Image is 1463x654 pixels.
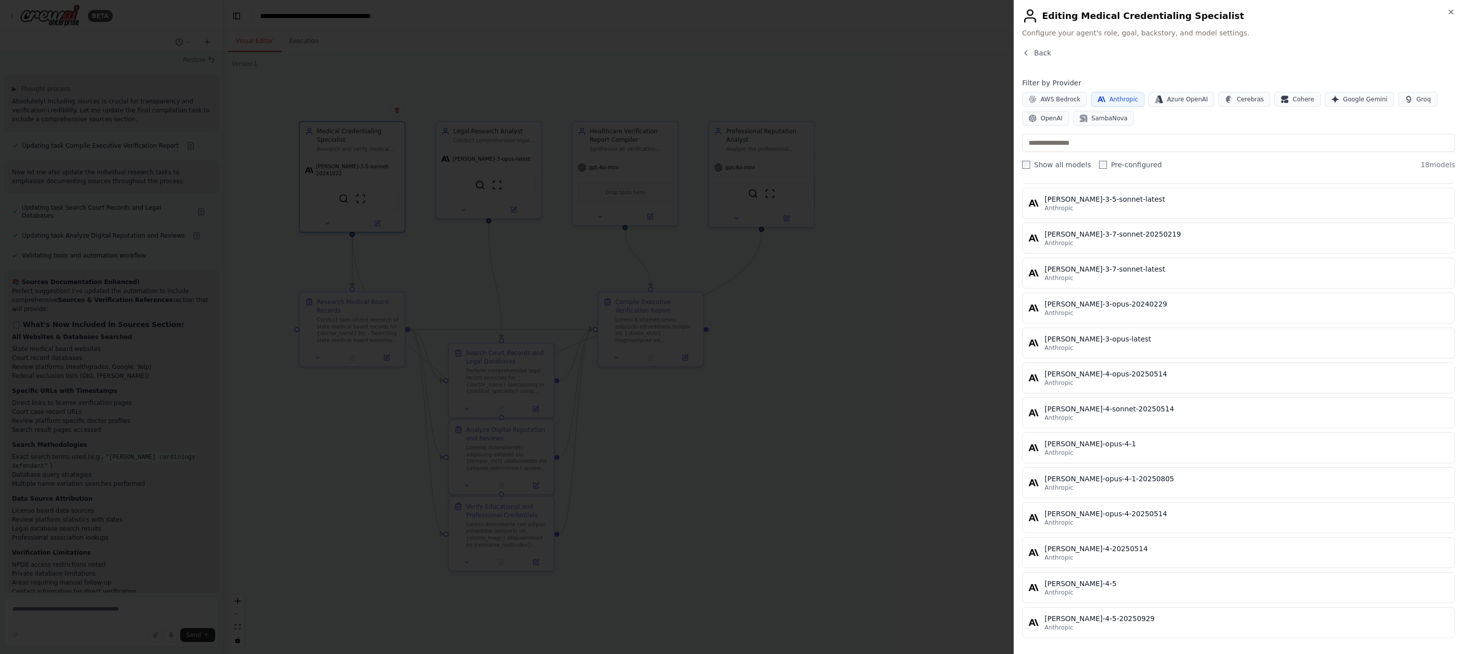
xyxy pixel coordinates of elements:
button: [PERSON_NAME]-4-20250514Anthropic [1022,537,1455,568]
span: Cerebras [1237,95,1264,103]
button: Anthropic [1091,92,1145,107]
button: AWS Bedrock [1022,92,1087,107]
span: Azure OpenAI [1167,95,1208,103]
span: Anthropic [1045,204,1074,212]
button: [PERSON_NAME]-3-opus-20240229Anthropic [1022,293,1455,324]
input: Pre-configured [1099,161,1107,169]
button: Cohere [1274,92,1321,107]
span: Back [1034,48,1051,58]
button: Azure OpenAI [1148,92,1214,107]
div: [PERSON_NAME]-3-7-sonnet-latest [1045,264,1449,274]
div: [PERSON_NAME]-opus-4-1 [1045,439,1449,449]
button: OpenAI [1022,111,1069,126]
span: Anthropic [1045,379,1074,387]
div: [PERSON_NAME]-3-opus-20240229 [1045,299,1449,309]
div: [PERSON_NAME]-4-opus-20250514 [1045,369,1449,379]
label: Pre-configured [1099,160,1162,170]
span: OpenAI [1041,114,1063,122]
div: [PERSON_NAME]-opus-4-1-20250805 [1045,474,1449,484]
button: [PERSON_NAME]-4-sonnet-20250514Anthropic [1022,397,1455,428]
span: Anthropic [1045,519,1074,527]
input: Show all models [1022,161,1030,169]
span: Groq [1417,95,1431,103]
button: [PERSON_NAME]-opus-4-20250514Anthropic [1022,502,1455,533]
span: AWS Bedrock [1041,95,1081,103]
span: Anthropic [1045,589,1074,597]
button: [PERSON_NAME]-4-opus-20250514Anthropic [1022,362,1455,393]
button: [PERSON_NAME]-3-7-sonnet-20250219Anthropic [1022,223,1455,254]
div: [PERSON_NAME]-4-5 [1045,579,1449,589]
button: Google Gemini [1325,92,1394,107]
button: Cerebras [1218,92,1270,107]
span: Anthropic [1045,274,1074,282]
span: SambaNova [1092,114,1127,122]
label: Show all models [1022,160,1091,170]
span: Anthropic [1045,309,1074,317]
span: Anthropic [1045,624,1074,632]
span: Cohere [1293,95,1314,103]
div: [PERSON_NAME]-3-5-sonnet-latest [1045,194,1449,204]
button: [PERSON_NAME]-4-5Anthropic [1022,572,1455,603]
div: [PERSON_NAME]-opus-4-20250514 [1045,509,1449,519]
button: Groq [1398,92,1438,107]
h4: Filter by Provider [1022,78,1455,88]
span: Anthropic [1109,95,1138,103]
button: Back [1022,48,1051,58]
div: [PERSON_NAME]-4-5-20250929 [1045,614,1449,624]
div: [PERSON_NAME]-4-sonnet-20250514 [1045,404,1449,414]
button: [PERSON_NAME]-4-5-20250929Anthropic [1022,607,1455,638]
button: [PERSON_NAME]-3-7-sonnet-latestAnthropic [1022,258,1455,289]
span: Configure your agent's role, goal, backstory, and model settings. [1022,28,1455,38]
span: Anthropic [1045,239,1074,247]
span: Anthropic [1045,484,1074,492]
button: [PERSON_NAME]-opus-4-1Anthropic [1022,432,1455,463]
span: Anthropic [1045,414,1074,422]
div: [PERSON_NAME]-3-opus-latest [1045,334,1449,344]
h2: Editing Medical Credentialing Specialist [1022,8,1455,24]
div: [PERSON_NAME]-3-7-sonnet-20250219 [1045,229,1449,239]
span: Anthropic [1045,554,1074,562]
span: Google Gemini [1343,95,1388,103]
div: [PERSON_NAME]-4-20250514 [1045,544,1449,554]
button: [PERSON_NAME]-3-opus-latestAnthropic [1022,327,1455,358]
button: [PERSON_NAME]-opus-4-1-20250805Anthropic [1022,467,1455,498]
button: SambaNova [1073,111,1134,126]
span: Anthropic [1045,449,1074,457]
button: [PERSON_NAME]-3-5-sonnet-latestAnthropic [1022,188,1455,219]
span: 18 models [1421,160,1455,170]
span: Anthropic [1045,344,1074,352]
